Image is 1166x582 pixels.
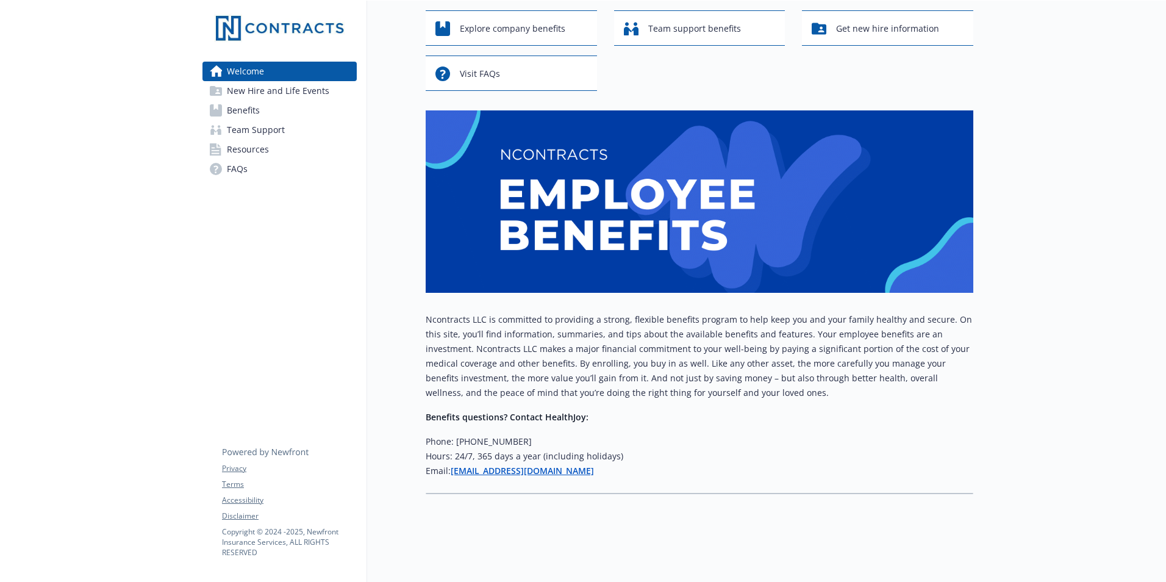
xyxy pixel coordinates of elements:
span: Visit FAQs [460,62,500,85]
a: New Hire and Life Events [202,81,357,101]
span: New Hire and Life Events [227,81,329,101]
button: Team support benefits [614,10,785,46]
a: Terms [222,479,356,490]
span: Team support benefits [648,17,741,40]
a: Resources [202,140,357,159]
h6: Email: [426,464,973,478]
img: overview page banner [426,110,973,293]
p: Ncontracts LLC is committed to providing a strong, flexible benefits program to help keep you and... [426,312,973,400]
strong: Benefits questions? Contact HealthJoy: [426,411,588,423]
span: Team Support [227,120,285,140]
a: FAQs [202,159,357,179]
span: Resources [227,140,269,159]
button: Get new hire information [802,10,973,46]
a: [EMAIL_ADDRESS][DOMAIN_NAME] [451,465,594,476]
span: Get new hire information [836,17,939,40]
a: Disclaimer [222,511,356,522]
p: Copyright © 2024 - 2025 , Newfront Insurance Services, ALL RIGHTS RESERVED [222,526,356,558]
span: Benefits [227,101,260,120]
a: Accessibility [222,495,356,506]
a: Team Support [202,120,357,140]
a: Benefits [202,101,357,120]
a: Welcome [202,62,357,81]
a: Privacy [222,463,356,474]
span: FAQs [227,159,248,179]
span: Explore company benefits [460,17,565,40]
button: Visit FAQs [426,56,597,91]
h6: Hours: 24/7, 365 days a year (including holidays)​ [426,449,973,464]
span: Welcome [227,62,264,81]
button: Explore company benefits [426,10,597,46]
h6: Phone: [PHONE_NUMBER] [426,434,973,449]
